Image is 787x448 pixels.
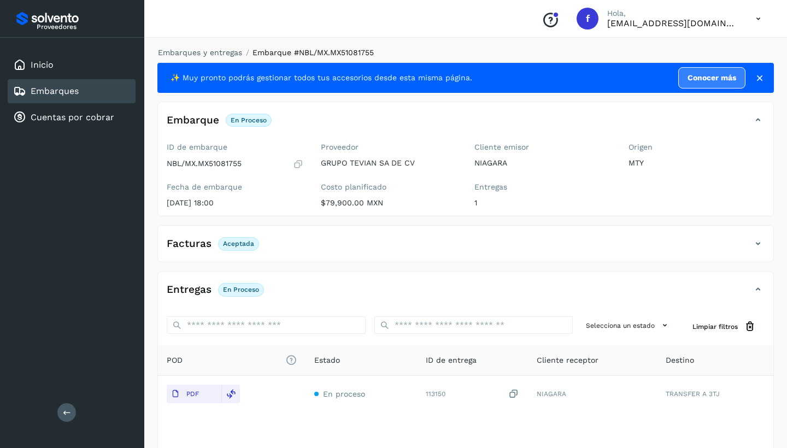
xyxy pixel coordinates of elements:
[157,47,774,58] nav: breadcrumb
[474,158,611,168] p: NIAGARA
[31,86,79,96] a: Embarques
[37,23,131,31] p: Proveedores
[474,198,611,208] p: 1
[321,182,457,192] label: Costo planificado
[426,355,477,366] span: ID de entrega
[607,9,738,18] p: Hola,
[321,198,457,208] p: $79,900.00 MXN
[314,355,340,366] span: Estado
[537,355,598,366] span: Cliente receptor
[231,116,267,124] p: En proceso
[321,143,457,152] label: Proveedor
[8,53,136,77] div: Inicio
[158,48,242,57] a: Embarques y entregas
[223,240,254,247] p: Aceptada
[474,143,611,152] label: Cliente emisor
[167,238,212,250] h4: Facturas
[167,355,297,366] span: POD
[607,18,738,28] p: factura@grupotevian.com
[426,388,519,400] div: 113150
[474,182,611,192] label: Entregas
[158,111,773,138] div: EmbarqueEn proceso
[221,385,240,403] div: Reemplazar POD
[323,390,365,398] span: En proceso
[158,234,773,262] div: FacturasAceptada
[171,72,472,84] span: ✨ Muy pronto podrás gestionar todos tus accesorios desde esta misma página.
[678,67,745,89] a: Conocer más
[684,316,765,337] button: Limpiar filtros
[252,48,374,57] span: Embarque #NBL/MX.MX51081755
[8,79,136,103] div: Embarques
[167,114,219,127] h4: Embarque
[158,280,773,308] div: EntregasEn proceso
[582,316,675,334] button: Selecciona un estado
[528,376,657,412] td: NIAGARA
[167,198,303,208] p: [DATE] 18:00
[8,105,136,129] div: Cuentas por cobrar
[629,143,765,152] label: Origen
[167,385,221,403] button: PDF
[31,112,114,122] a: Cuentas por cobrar
[321,158,457,168] p: GRUPO TEVIAN SA DE CV
[223,286,259,293] p: En proceso
[186,390,199,398] p: PDF
[167,143,303,152] label: ID de embarque
[666,355,694,366] span: Destino
[167,284,212,296] h4: Entregas
[167,182,303,192] label: Fecha de embarque
[167,159,242,168] p: NBL/MX.MX51081755
[657,376,773,412] td: TRANSFER A 3TJ
[692,322,738,332] span: Limpiar filtros
[629,158,765,168] p: MTY
[31,60,54,70] a: Inicio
